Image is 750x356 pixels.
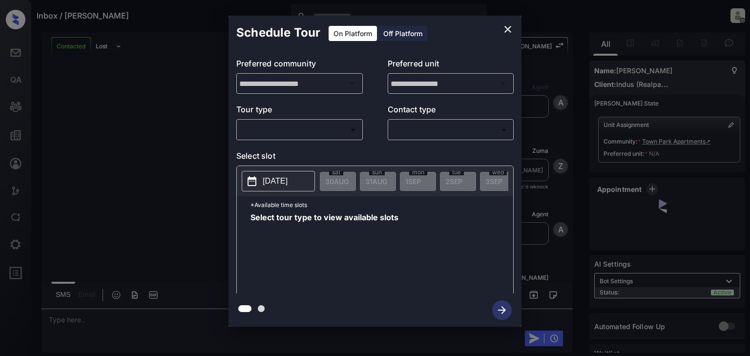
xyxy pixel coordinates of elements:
[242,171,315,191] button: [DATE]
[229,16,328,50] h2: Schedule Tour
[236,58,363,73] p: Preferred community
[378,26,427,41] div: Off Platform
[388,104,514,119] p: Contact type
[263,175,288,187] p: [DATE]
[236,104,363,119] p: Tour type
[236,150,514,166] p: Select slot
[250,196,513,213] p: *Available time slots
[250,213,398,292] span: Select tour type to view available slots
[498,20,518,39] button: close
[329,26,377,41] div: On Platform
[388,58,514,73] p: Preferred unit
